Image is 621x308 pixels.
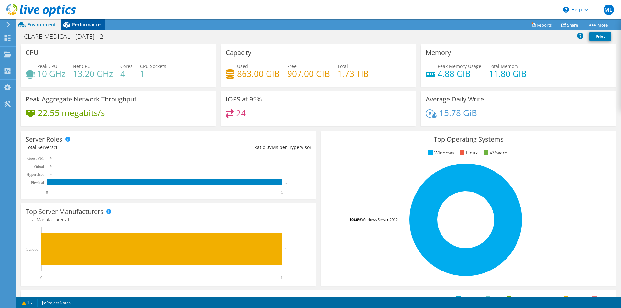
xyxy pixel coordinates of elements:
h3: Top Operating Systems [326,136,612,143]
h4: 907.00 GiB [287,70,330,77]
tspan: Windows Server 2012 [361,217,398,222]
text: Hypervisor [27,172,44,177]
a: Project Notes [37,299,75,307]
span: 0 [267,144,269,150]
h4: 4.88 GiB [438,70,481,77]
h3: Memory [426,49,451,56]
h4: 13.20 GHz [73,70,113,77]
span: ML [604,5,614,15]
h1: CLARE MEDICAL - [DATE] - 2 [21,33,113,40]
text: 0 [46,190,48,195]
h3: Capacity [226,49,251,56]
span: Environment [27,21,56,27]
span: Net CPU [73,63,91,69]
h4: 1.73 TiB [337,70,369,77]
text: 0 [50,173,52,176]
h3: Top Server Manufacturers [26,208,103,215]
span: Peak CPU [37,63,57,69]
li: Latency [562,295,586,302]
div: Ratio: VMs per Hypervisor [169,144,311,151]
h3: Average Daily Write [426,96,484,103]
li: Windows [427,149,454,156]
text: Physical [31,180,44,185]
a: Share [557,20,583,30]
span: CPU Sockets [140,63,166,69]
span: Peak Memory Usage [438,63,481,69]
h3: Server Roles [26,136,62,143]
span: Cores [120,63,133,69]
text: 0 [50,157,52,160]
span: 1 [55,144,58,150]
text: 1 [285,181,287,184]
h4: 4 [120,70,133,77]
span: IOPS [113,295,164,303]
li: IOPS [591,295,608,302]
h4: 1 [140,70,166,77]
a: 1 [17,299,38,307]
text: 0 [50,165,52,168]
span: 1 [67,217,70,223]
tspan: 100.0% [349,217,361,222]
h4: 11.80 GiB [489,70,527,77]
span: Total [337,63,348,69]
text: 1 [285,247,287,251]
h3: CPU [26,49,38,56]
div: Total Servers: [26,144,169,151]
text: Virtual [33,164,44,169]
h4: 22.55 megabits/s [38,109,105,116]
a: More [583,20,613,30]
li: Memory [454,295,480,302]
text: Lenovo [26,247,38,252]
li: VMware [482,149,507,156]
text: 1 [281,190,283,195]
text: 1 [281,275,283,280]
h4: 10 GHz [37,70,65,77]
h4: 24 [236,110,246,117]
span: Total Memory [489,63,518,69]
h4: Total Manufacturers: [26,216,311,223]
li: Linux [458,149,478,156]
svg: \n [563,7,569,13]
h4: 15.78 GiB [439,109,477,116]
li: Network Throughput [505,295,558,302]
span: Performance [72,21,101,27]
h3: Peak Aggregate Network Throughput [26,96,136,103]
text: Guest VM [27,156,44,161]
a: Print [589,32,611,41]
h3: IOPS at 95% [226,96,262,103]
span: Free [287,63,297,69]
h4: 863.00 GiB [237,70,280,77]
span: Used [237,63,248,69]
li: CPU [484,295,501,302]
text: 0 [40,275,42,280]
a: Reports [526,20,557,30]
